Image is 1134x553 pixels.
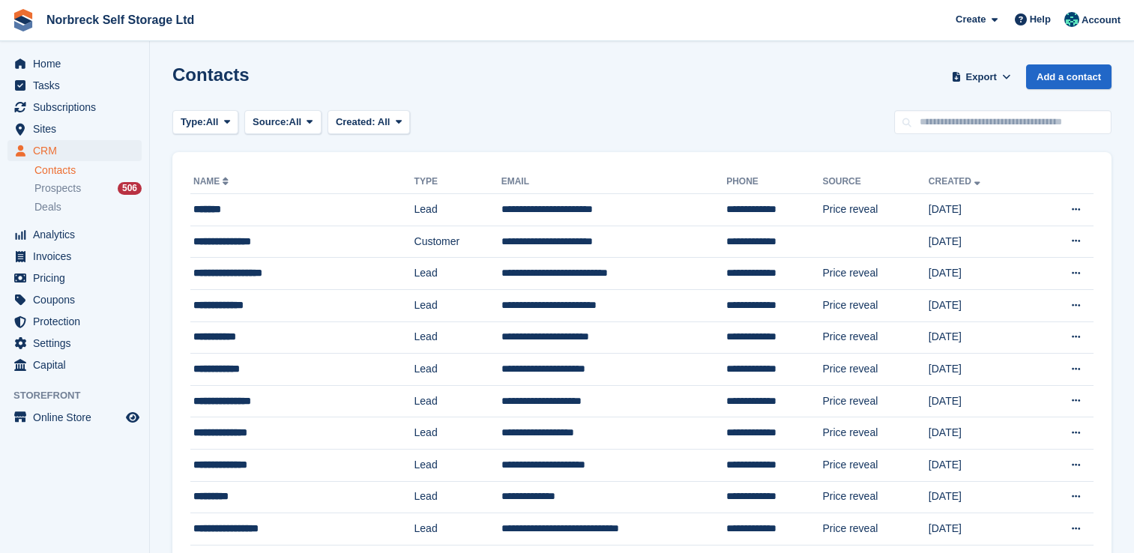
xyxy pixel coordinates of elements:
[7,354,142,375] a: menu
[289,115,302,130] span: All
[414,417,501,450] td: Lead
[501,170,726,194] th: Email
[929,226,1034,258] td: [DATE]
[118,182,142,195] div: 506
[33,407,123,428] span: Online Store
[12,9,34,31] img: stora-icon-8386f47178a22dfd0bd8f6a31ec36ba5ce8667c1dd55bd0f319d3a0aa187defe.svg
[33,246,123,267] span: Invoices
[929,289,1034,321] td: [DATE]
[34,199,142,215] a: Deals
[7,97,142,118] a: menu
[929,258,1034,290] td: [DATE]
[414,449,501,481] td: Lead
[244,110,322,135] button: Source: All
[34,200,61,214] span: Deals
[193,176,232,187] a: Name
[328,110,410,135] button: Created: All
[822,194,928,226] td: Price reveal
[414,513,501,546] td: Lead
[948,64,1014,89] button: Export
[33,140,123,161] span: CRM
[33,289,123,310] span: Coupons
[7,311,142,332] a: menu
[33,268,123,288] span: Pricing
[34,181,81,196] span: Prospects
[822,170,928,194] th: Source
[124,408,142,426] a: Preview store
[822,354,928,386] td: Price reveal
[822,449,928,481] td: Price reveal
[414,385,501,417] td: Lead
[929,321,1034,354] td: [DATE]
[336,116,376,127] span: Created:
[33,333,123,354] span: Settings
[7,333,142,354] a: menu
[7,407,142,428] a: menu
[33,354,123,375] span: Capital
[33,118,123,139] span: Sites
[1064,12,1079,27] img: Sally King
[33,53,123,74] span: Home
[34,181,142,196] a: Prospects 506
[33,75,123,96] span: Tasks
[726,170,822,194] th: Phone
[929,176,983,187] a: Created
[966,70,997,85] span: Export
[33,224,123,245] span: Analytics
[33,97,123,118] span: Subscriptions
[822,321,928,354] td: Price reveal
[253,115,289,130] span: Source:
[378,116,390,127] span: All
[181,115,206,130] span: Type:
[822,417,928,450] td: Price reveal
[7,224,142,245] a: menu
[7,289,142,310] a: menu
[929,513,1034,546] td: [DATE]
[414,321,501,354] td: Lead
[40,7,200,32] a: Norbreck Self Storage Ltd
[822,385,928,417] td: Price reveal
[414,354,501,386] td: Lead
[7,140,142,161] a: menu
[7,53,142,74] a: menu
[414,289,501,321] td: Lead
[929,449,1034,481] td: [DATE]
[1026,64,1112,89] a: Add a contact
[822,481,928,513] td: Price reveal
[7,246,142,267] a: menu
[414,170,501,194] th: Type
[13,388,149,403] span: Storefront
[414,258,501,290] td: Lead
[929,385,1034,417] td: [DATE]
[7,75,142,96] a: menu
[172,110,238,135] button: Type: All
[1082,13,1121,28] span: Account
[7,268,142,288] a: menu
[929,481,1034,513] td: [DATE]
[956,12,986,27] span: Create
[929,194,1034,226] td: [DATE]
[7,118,142,139] a: menu
[33,311,123,332] span: Protection
[206,115,219,130] span: All
[34,163,142,178] a: Contacts
[822,258,928,290] td: Price reveal
[929,354,1034,386] td: [DATE]
[414,194,501,226] td: Lead
[822,289,928,321] td: Price reveal
[1030,12,1051,27] span: Help
[414,226,501,258] td: Customer
[172,64,250,85] h1: Contacts
[929,417,1034,450] td: [DATE]
[822,513,928,546] td: Price reveal
[414,481,501,513] td: Lead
